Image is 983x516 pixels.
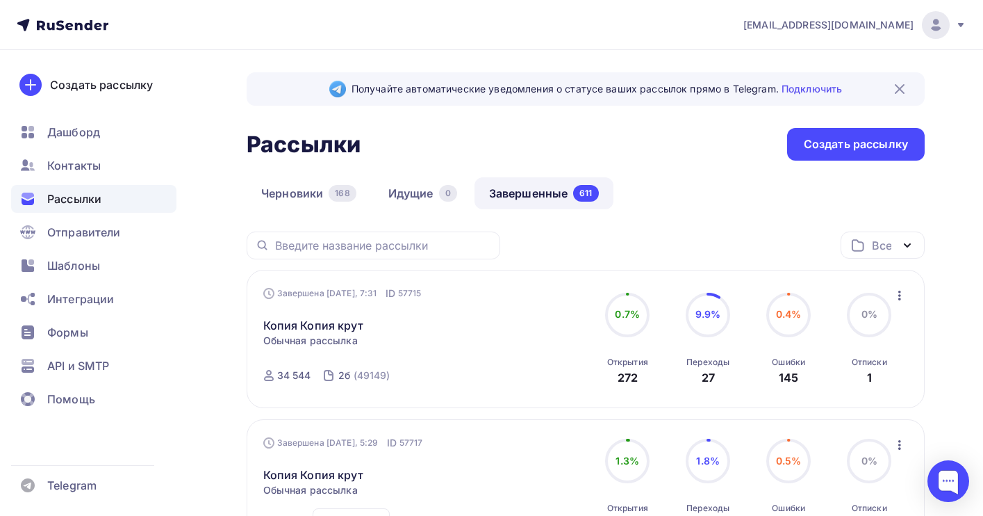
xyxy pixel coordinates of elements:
div: (49149) [354,369,390,382]
div: Завершена [DATE], 7:31 [263,287,422,300]
span: 57715 [398,287,422,300]
span: 0% [861,455,877,467]
input: Введите название рассылки [275,238,492,253]
div: 611 [573,185,598,202]
span: Интеграции [47,291,114,307]
div: Переходы [686,503,729,514]
div: 34 544 [277,369,311,382]
span: [EMAIL_ADDRESS][DOMAIN_NAME] [743,18,914,32]
h2: Рассылки [247,131,361,159]
span: Рассылки [47,191,101,207]
span: Шаблоны [47,257,100,274]
span: 0% [861,308,877,320]
span: API и SMTP [47,357,109,374]
button: Все [841,232,925,259]
a: Черновики168 [247,177,371,209]
span: ID [386,287,395,300]
a: Подключить [782,83,842,95]
span: 1.3% [616,455,639,467]
span: Контакты [47,157,101,174]
div: Открытия [607,503,648,514]
div: Все [872,237,891,254]
img: Telegram [329,81,346,97]
span: Помощь [47,391,95,408]
span: Дашборд [47,124,100,140]
a: [EMAIL_ADDRESS][DOMAIN_NAME] [743,11,966,39]
span: 1.8% [696,455,720,467]
div: Отписки [852,357,887,368]
div: 272 [618,369,638,386]
div: 2б [338,369,350,382]
a: Формы [11,319,176,346]
span: 0.5% [776,455,802,467]
a: Дашборд [11,118,176,146]
div: 0 [439,185,457,202]
span: 0.4% [776,308,802,320]
div: Отписки [852,503,887,514]
span: Обычная рассылка [263,483,358,497]
div: Ошибки [772,357,805,368]
div: 27 [702,369,715,386]
div: Ошибки [772,503,805,514]
a: Завершенные611 [474,177,613,209]
div: Создать рассылку [50,76,153,93]
span: Telegram [47,477,97,494]
div: 145 [779,369,798,386]
a: Шаблоны [11,252,176,280]
span: Формы [47,324,88,341]
span: Обычная рассылка [263,334,358,348]
a: Контакты [11,152,176,179]
div: 168 [329,185,356,202]
div: Открытия [607,357,648,368]
span: ID [387,436,397,450]
span: 9.9% [695,308,721,320]
a: Отправители [11,218,176,246]
div: Переходы [686,357,729,368]
span: Отправители [47,224,121,241]
a: 2б (49149) [337,364,391,387]
a: Копия Копия крут [263,317,363,334]
span: 0.7% [615,308,640,320]
a: Копия Копия крут [263,467,363,483]
div: Завершена [DATE], 5:29 [263,436,423,450]
div: Создать рассылку [804,136,908,152]
div: 1 [867,369,872,386]
span: Получайте автоматические уведомления о статусе ваших рассылок прямо в Telegram. [352,82,842,96]
a: Идущие0 [374,177,472,209]
a: Рассылки [11,185,176,213]
span: 57717 [399,436,423,450]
